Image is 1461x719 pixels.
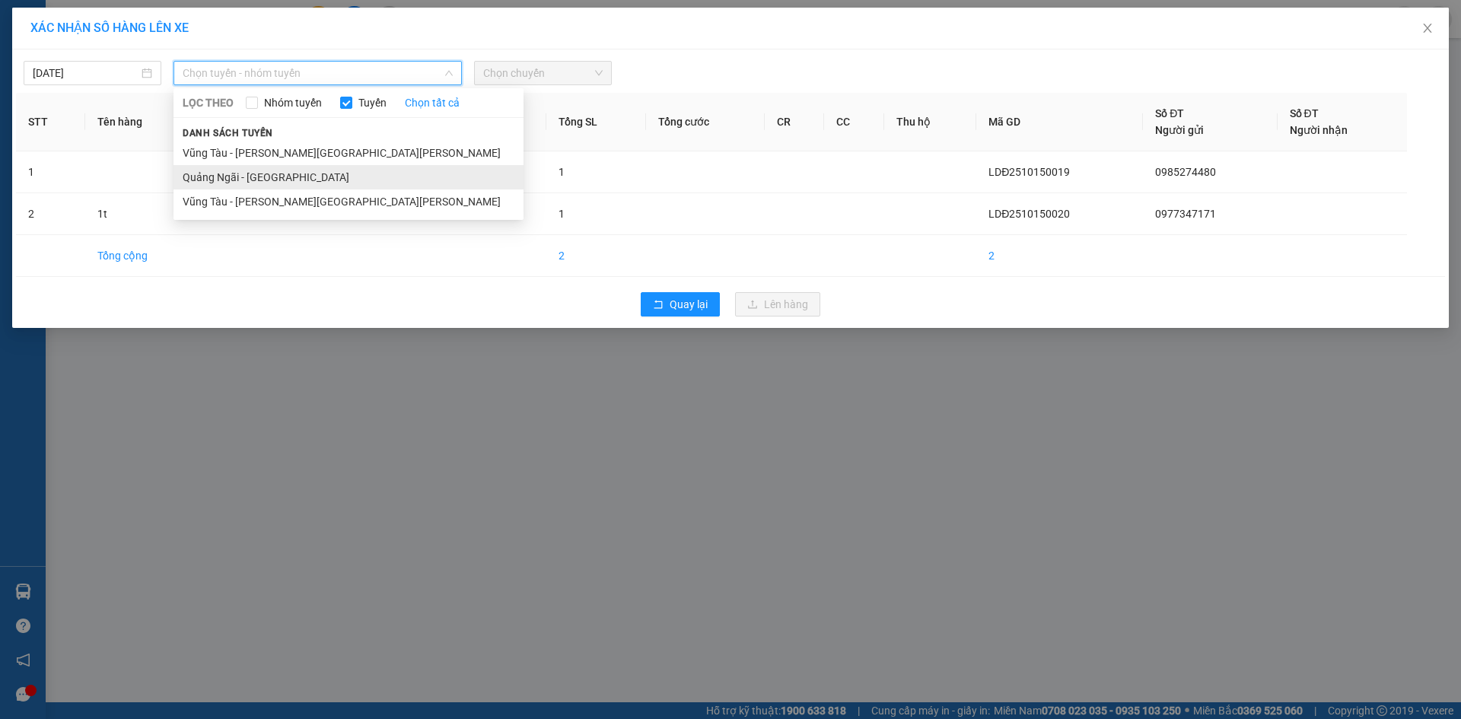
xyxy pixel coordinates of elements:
td: Tổng cộng [85,235,202,277]
th: CR [765,93,825,151]
li: Vũng Tàu - [PERSON_NAME][GEOGRAPHIC_DATA][PERSON_NAME] [173,141,524,165]
th: Thu hộ [884,93,976,151]
td: 2 [546,235,646,277]
input: 15/10/2025 [33,65,138,81]
th: Tên hàng [85,93,202,151]
span: Số ĐT [1290,107,1319,119]
th: CC [824,93,884,151]
span: 0977347171 [1155,208,1216,220]
button: rollbackQuay lại [641,292,720,317]
span: down [444,68,454,78]
th: Mã GD [976,93,1143,151]
span: Nhóm tuyến [258,94,328,111]
span: LDĐ2510150019 [988,166,1070,178]
li: Quảng Ngãi - [GEOGRAPHIC_DATA] [173,165,524,189]
span: rollback [653,299,664,311]
span: Chọn tuyến - nhóm tuyến [183,62,453,84]
span: Tuyến [352,94,393,111]
strong: Tổng đài hỗ trợ: 0914 113 973 - 0982 113 973 - 0919 113 973 - [56,97,227,126]
strong: [PERSON_NAME] ([PERSON_NAME][GEOGRAPHIC_DATA][PERSON_NAME]) [43,12,240,94]
span: Quay lại [670,296,708,313]
button: uploadLên hàng [735,292,820,317]
td: 1t [85,193,202,235]
th: Tổng cước [646,93,765,151]
span: Danh sách tuyến [173,126,282,140]
span: XÁC NHẬN SỐ HÀNG LÊN XE [30,21,189,35]
span: Người nhận [1290,124,1348,136]
td: 2 [16,193,85,235]
span: 0985274480 [1155,166,1216,178]
a: Chọn tất cả [405,94,460,111]
span: Số ĐT [1155,107,1184,119]
span: close [1421,22,1434,34]
button: Close [1406,8,1449,50]
img: logo [7,42,40,113]
td: 2 [976,235,1143,277]
span: 1 [559,208,565,220]
span: Chọn chuyến [483,62,603,84]
td: 1 [16,151,85,193]
th: STT [16,93,85,151]
li: Vũng Tàu - [PERSON_NAME][GEOGRAPHIC_DATA][PERSON_NAME] [173,189,524,214]
span: LDĐ2510150020 [988,208,1070,220]
span: 1 [559,166,565,178]
th: Tổng SL [546,93,646,151]
span: LỌC THEO [183,94,234,111]
span: Người gửi [1155,124,1204,136]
